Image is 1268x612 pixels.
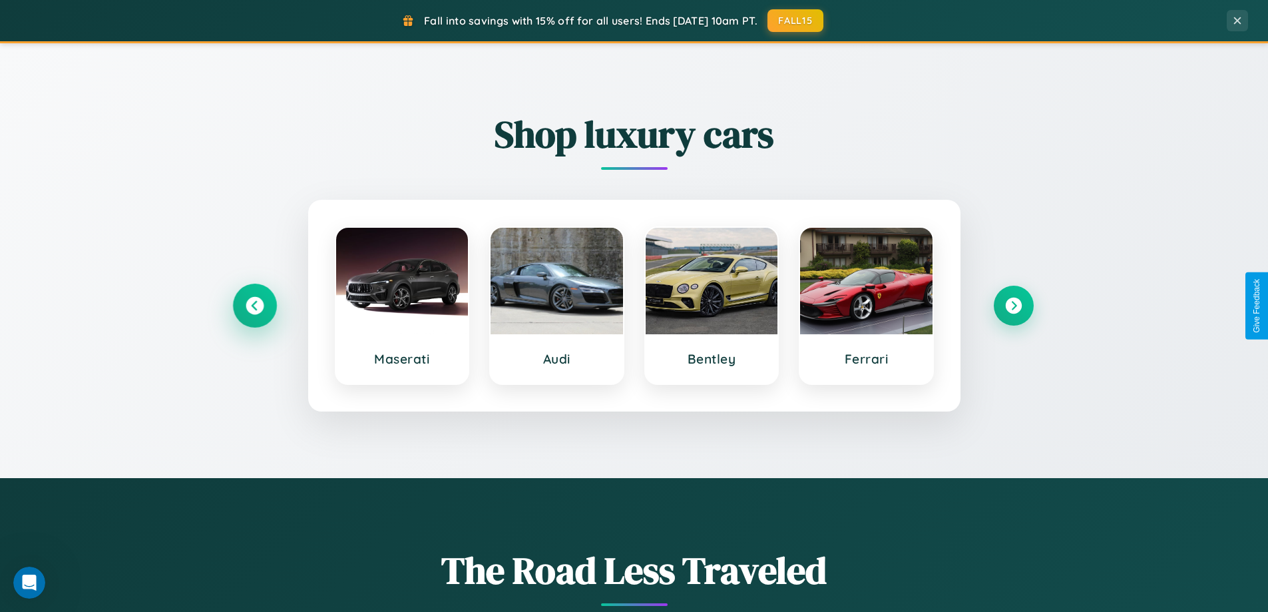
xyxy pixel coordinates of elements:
[424,14,757,27] span: Fall into savings with 15% off for all users! Ends [DATE] 10am PT.
[235,109,1034,160] h2: Shop luxury cars
[504,351,610,367] h3: Audi
[659,351,765,367] h3: Bentley
[235,545,1034,596] h1: The Road Less Traveled
[813,351,919,367] h3: Ferrari
[767,9,823,32] button: FALL15
[13,567,45,599] iframe: Intercom live chat
[1252,279,1261,333] div: Give Feedback
[349,351,455,367] h3: Maserati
